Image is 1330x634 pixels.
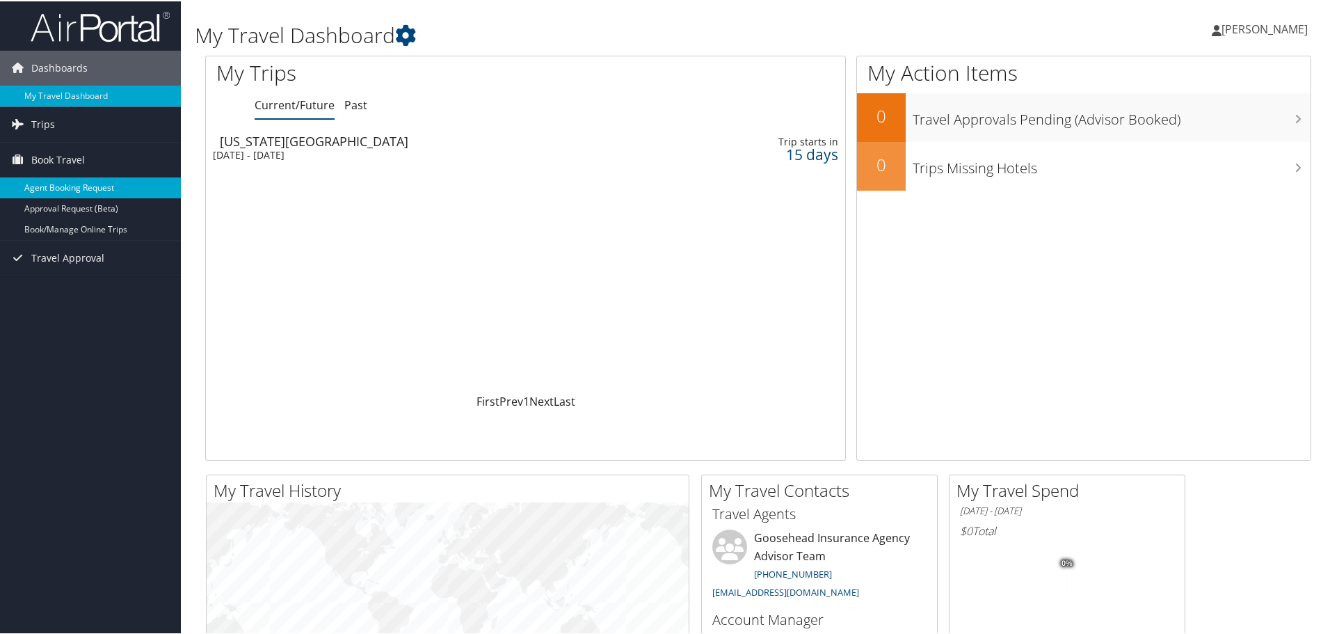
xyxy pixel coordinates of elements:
div: 15 days [699,147,838,159]
h2: 0 [857,152,906,175]
div: [DATE] - [DATE] [213,148,616,160]
h6: [DATE] - [DATE] [960,503,1174,516]
span: Book Travel [31,141,85,176]
h2: My Travel Contacts [709,477,937,501]
a: Current/Future [255,96,335,111]
h3: Account Manager [712,609,927,628]
h1: My Action Items [857,57,1311,86]
h1: My Trips [216,57,568,86]
a: 0Travel Approvals Pending (Advisor Booked) [857,92,1311,141]
a: Next [529,393,554,408]
div: [US_STATE][GEOGRAPHIC_DATA] [220,134,623,146]
li: Goosehead Insurance Agency Advisor Team [705,528,934,603]
a: 1 [523,393,529,408]
h3: Trips Missing Hotels [913,150,1311,177]
h2: My Travel Spend [956,477,1185,501]
h3: Travel Agents [712,503,927,523]
span: $0 [960,522,972,537]
span: Dashboards [31,49,88,84]
h2: My Travel History [214,477,689,501]
h3: Travel Approvals Pending (Advisor Booked) [913,102,1311,128]
h2: 0 [857,103,906,127]
tspan: 0% [1061,558,1073,566]
div: Trip starts in [699,134,838,147]
a: First [476,393,499,408]
a: [EMAIL_ADDRESS][DOMAIN_NAME] [712,585,859,597]
span: Travel Approval [31,239,104,274]
h1: My Travel Dashboard [195,19,946,49]
a: [PHONE_NUMBER] [754,566,832,579]
h6: Total [960,522,1174,537]
img: airportal-logo.png [31,9,170,42]
a: [PERSON_NAME] [1212,7,1322,49]
span: [PERSON_NAME] [1221,20,1308,35]
a: 0Trips Missing Hotels [857,141,1311,189]
span: Trips [31,106,55,141]
a: Prev [499,393,523,408]
a: Last [554,393,575,408]
a: Past [344,96,367,111]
